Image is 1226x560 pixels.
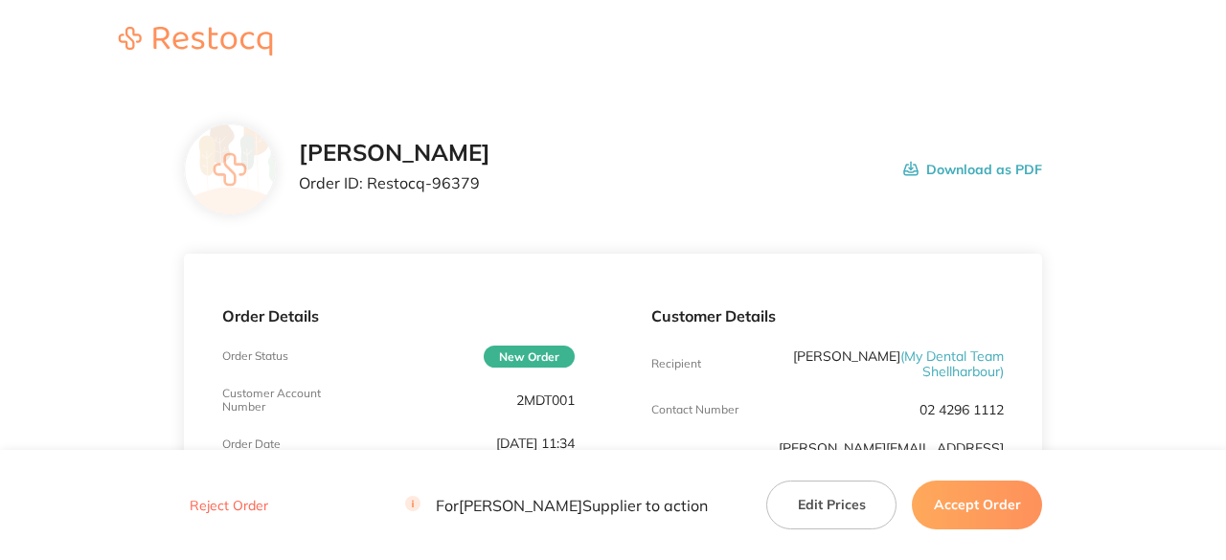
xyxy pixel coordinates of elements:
[299,140,490,167] h2: [PERSON_NAME]
[900,347,1004,380] span: ( My Dental Team Shellharbour )
[299,174,490,191] p: Order ID: Restocq- 96379
[651,403,738,416] p: Contact Number
[912,481,1042,528] button: Accept Order
[405,496,708,514] p: For [PERSON_NAME] Supplier to action
[496,436,575,451] p: [DATE] 11:34
[222,387,340,414] p: Customer Account Number
[651,357,701,370] p: Recipient
[222,307,575,325] p: Order Details
[222,437,281,451] p: Order Date
[484,346,575,368] span: New Order
[919,402,1004,417] p: 02 4296 1112
[184,497,274,514] button: Reject Order
[100,27,291,58] a: Restocq logo
[779,439,1004,472] a: [PERSON_NAME][EMAIL_ADDRESS][DOMAIN_NAME]
[766,481,897,528] button: Edit Prices
[903,140,1042,199] button: Download as PDF
[222,349,288,363] p: Order Status
[516,392,575,408] p: 2MDT001
[100,27,291,56] img: Restocq logo
[769,348,1004,379] p: [PERSON_NAME]
[651,307,1004,325] p: Customer Details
